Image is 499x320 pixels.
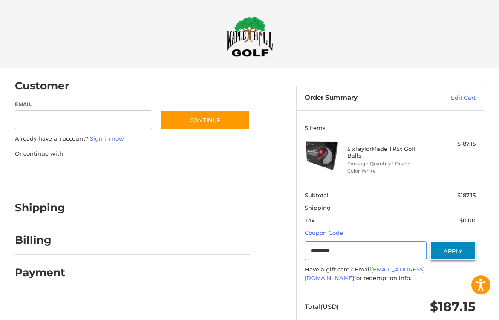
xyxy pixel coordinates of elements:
[15,101,152,108] label: Email
[15,135,250,143] p: Already have an account?
[305,266,425,281] a: [EMAIL_ADDRESS][DOMAIN_NAME]
[156,166,220,182] iframe: PayPal-venmo
[15,266,65,279] h2: Payment
[305,124,476,131] h3: 5 Items
[305,265,476,282] div: Have a gift card? Email for redemption info.
[305,204,331,211] span: Shipping
[84,166,148,182] iframe: PayPal-paylater
[90,135,124,142] a: Sign in now
[305,94,421,102] h3: Order Summary
[471,204,476,211] span: --
[15,201,65,214] h2: Shipping
[433,140,476,148] div: $187.15
[160,110,250,130] button: Continue
[305,229,343,236] a: Coupon Code
[457,192,476,199] span: $187.15
[226,17,273,57] img: Maple Hill Golf
[305,241,426,260] input: Gift Certificate or Coupon Code
[347,145,430,159] h4: 5 x TaylorMade TP5x Golf Balls
[15,79,69,92] h2: Customer
[429,297,499,320] iframe: Google Customer Reviews
[459,217,476,224] span: $0.00
[421,94,476,102] a: Edit Cart
[305,217,314,224] span: Tax
[15,234,65,247] h2: Billing
[305,303,339,311] span: Total (USD)
[430,241,476,260] button: Apply
[347,167,430,175] li: Color White
[15,150,250,158] p: Or continue with
[305,192,329,199] span: Subtotal
[347,160,430,167] li: Package Quantity 1 Dozen
[12,166,76,182] iframe: PayPal-paypal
